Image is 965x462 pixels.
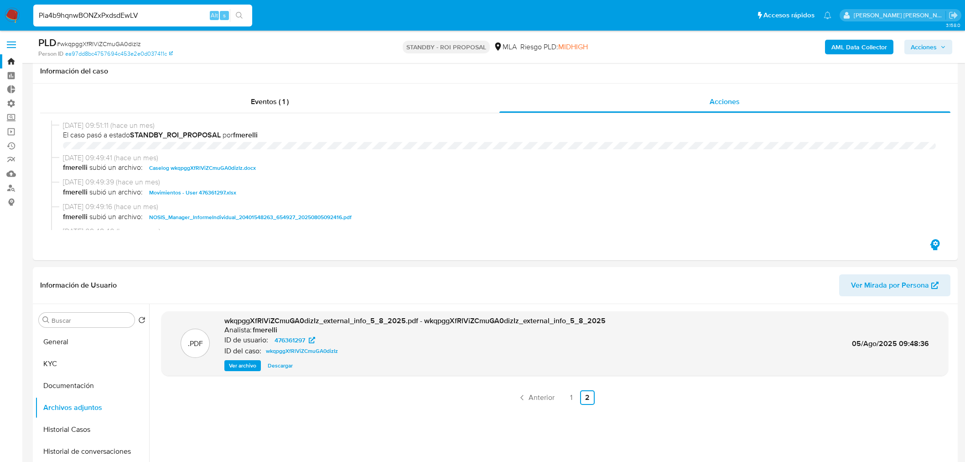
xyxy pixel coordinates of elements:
span: # wkqpggXfRlViZCmuGA0dizIz [57,39,141,48]
span: subió un archivo: [89,163,143,173]
span: Movimientos - User 476361297.xlsx [149,187,236,198]
span: Ver Mirada por Persona [851,274,929,296]
span: subió un archivo: [89,212,143,223]
button: Ver archivo [224,360,261,371]
p: STANDBY - ROI PROPOSAL [403,41,490,53]
b: fmerelli [63,163,88,173]
span: [DATE] 09:51:11 (hace un mes) [63,121,936,131]
span: [DATE] 09:49:16 (hace un mes) [63,202,936,212]
input: Buscar [52,316,131,325]
button: Movimientos - User 476361297.xlsx [145,187,241,198]
p: Analista: [224,325,252,335]
a: Ir a la página 2 [580,390,595,405]
a: 476361297 [269,335,321,346]
span: s [223,11,226,20]
button: NOSIS_Manager_InformeIndividual_20401548263_654927_20250805092416.pdf [145,212,356,223]
h6: fmerelli [253,325,277,335]
p: .PDF [188,339,203,349]
button: Caselog wkqpggXfRlViZCmuGA0dizIz.docx [145,163,260,173]
button: Acciones [904,40,952,54]
span: NOSIS_Manager_InformeIndividual_20401548263_654927_20250805092416.pdf [149,212,352,223]
b: PLD [38,35,57,50]
button: Volver al orden por defecto [138,316,145,326]
span: wkqpggXfRlViZCmuGA0dizIz [266,346,338,357]
p: roberto.munoz@mercadolibre.com [854,11,946,20]
span: Riesgo PLD: [520,42,588,52]
a: wkqpggXfRlViZCmuGA0dizIz [262,346,342,357]
button: AML Data Collector [825,40,893,54]
a: Ir a la página 1 [564,390,578,405]
a: Anterior [514,390,558,405]
a: Notificaciones [824,11,831,19]
span: MIDHIGH [558,42,588,52]
span: Eventos ( 1 ) [251,96,289,107]
span: 05/Ago/2025 09:48:36 [852,338,929,349]
b: Person ID [38,50,63,58]
span: subió un archivo: [89,187,143,198]
button: KYC [35,353,149,375]
span: Caselog wkqpggXfRlViZCmuGA0dizIz.docx [149,163,256,173]
a: ea97dd8bc4757694c453e2e0d037411c [65,50,173,58]
p: ID del caso: [224,346,261,356]
nav: Paginación [161,390,948,405]
span: 476361297 [275,335,305,346]
span: Accesos rápidos [763,10,815,20]
button: Buscar [42,316,50,324]
b: fmerelli [63,212,88,223]
span: [DATE] 09:48:40 (hace un mes) [63,226,936,236]
span: Descargar [268,361,293,370]
b: AML Data Collector [831,40,887,54]
b: fmerelli [233,130,258,140]
a: Salir [949,10,958,20]
h1: Información de Usuario [40,281,117,290]
p: ID de usuario: [224,336,268,345]
button: Documentación [35,375,149,397]
h1: Información del caso [40,67,950,76]
b: fmerelli [63,187,88,198]
span: [DATE] 09:49:41 (hace un mes) [63,153,936,163]
button: Historial Casos [35,419,149,441]
button: search-icon [230,9,249,22]
button: Descargar [263,360,297,371]
span: El caso pasó a estado por [63,130,936,140]
b: STANDBY_ROI_PROPOSAL [130,130,221,140]
span: Ver archivo [229,361,256,370]
span: Alt [211,11,218,20]
span: Acciones [911,40,937,54]
div: MLA [493,42,517,52]
span: wkqpggXfRlViZCmuGA0dizIz_external_info_5_8_2025.pdf - wkqpggXfRlViZCmuGA0dizIz_external_info_5_8_... [224,315,606,326]
button: General [35,331,149,353]
button: Archivos adjuntos [35,397,149,419]
span: Acciones [710,96,740,107]
span: [DATE] 09:49:39 (hace un mes) [63,177,936,187]
button: Ver Mirada por Persona [839,274,950,296]
input: Buscar usuario o caso... [33,10,252,21]
span: Anterior [529,394,555,401]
